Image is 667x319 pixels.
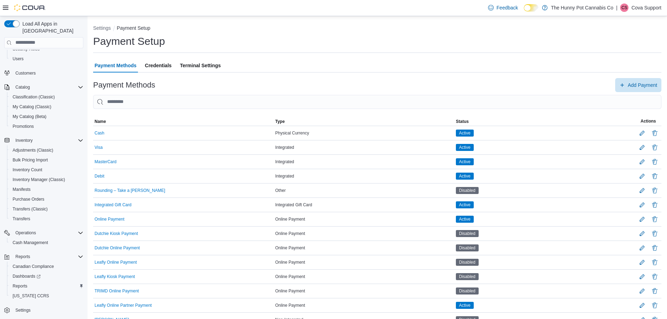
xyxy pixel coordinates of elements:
button: Edit Payment Method [637,228,648,239]
button: Catalog [13,83,33,91]
button: Inventory [13,136,35,145]
span: Disabled [459,245,475,251]
span: Actions [640,118,656,124]
div: Integrated [274,158,454,166]
button: Leafly Online Payment [95,260,137,265]
span: Active [456,130,474,137]
button: Type [274,117,454,126]
button: Edit Payment Method [637,156,648,167]
button: Delete Payment Method [651,201,659,209]
button: Name [93,117,274,126]
span: Classification (Classic) [13,94,55,100]
p: The Hunny Pot Cannabis Co [551,4,613,12]
span: Promotions [13,124,34,129]
span: Purchase Orders [13,196,44,202]
span: Disabled [456,259,479,266]
button: Reports [13,252,33,261]
button: Delete Payment Method [651,186,659,195]
button: Delete Payment Method [651,143,659,152]
button: Delete Payment Method [651,258,659,266]
a: [US_STATE] CCRS [10,292,52,300]
span: Classification (Classic) [10,93,83,101]
button: Online Payment [95,217,124,222]
span: Terminal Settings [180,58,221,72]
a: Canadian Compliance [10,262,57,271]
a: Settings [13,306,33,314]
button: Debit [95,174,104,179]
span: Inventory [15,138,33,143]
span: Payment Methods [95,58,137,72]
button: Purchase Orders [7,194,86,204]
button: Delete Payment Method [651,301,659,310]
span: Disabled [456,230,479,237]
button: TRIMD Online Payment [95,289,139,293]
button: Delete Payment Method [651,272,659,281]
a: Transfers [10,215,33,223]
a: Transfers (Classic) [10,205,50,213]
span: Active [456,173,474,180]
button: Promotions [7,122,86,131]
span: Cash Management [10,238,83,247]
button: Bulk Pricing Import [7,155,86,165]
span: Disabled [459,273,475,280]
span: Transfers (Classic) [13,206,48,212]
input: Dark Mode [524,4,539,12]
span: Reports [15,254,30,259]
button: Settings [93,25,111,31]
button: Edit Payment Method [637,199,648,210]
span: Transfers [10,215,83,223]
span: Cash Management [13,240,48,245]
button: Edit Payment Method [637,171,648,182]
div: Online Payment [274,244,454,252]
a: Dashboards [10,272,43,280]
span: Active [456,201,474,208]
button: Users [7,54,86,64]
h3: Payment Methods [93,81,155,89]
span: Bulk Pricing Import [13,157,48,163]
button: Operations [13,229,39,237]
span: Reports [13,283,27,289]
a: Cash Management [10,238,51,247]
span: Transfers (Classic) [10,205,83,213]
span: Washington CCRS [10,292,83,300]
span: Active [459,302,471,308]
span: Active [459,159,471,165]
button: Leafly Kiosk Payment [95,274,135,279]
a: Inventory Count [10,166,45,174]
a: Inventory Manager (Classic) [10,175,68,184]
span: Name [95,119,106,124]
span: Reports [10,282,83,290]
span: Customers [15,70,36,76]
span: Load All Apps in [GEOGRAPHIC_DATA] [20,20,83,34]
button: Delete Payment Method [651,158,659,166]
button: Reports [1,252,86,262]
button: Adjustments (Classic) [7,145,86,155]
div: Online Payment [274,301,454,310]
span: Credentials [145,58,172,72]
button: Visa [95,145,103,150]
button: My Catalog (Beta) [7,112,86,122]
span: Users [10,55,83,63]
span: My Catalog (Beta) [13,114,47,119]
button: My Catalog (Classic) [7,102,86,112]
button: Classification (Classic) [7,92,86,102]
span: Operations [15,230,36,236]
span: Promotions [10,122,83,131]
button: Edit Payment Method [637,142,648,153]
button: [US_STATE] CCRS [7,291,86,301]
div: Online Payment [274,287,454,295]
span: Transfers [13,216,30,222]
a: Manifests [10,185,33,194]
span: Settings [15,307,30,313]
span: Disabled [459,259,475,265]
h1: Payment Setup [93,34,165,48]
button: Inventory Manager (Classic) [7,175,86,185]
button: Delete Payment Method [651,229,659,238]
span: Add Payment [628,82,657,89]
div: Integrated [274,172,454,180]
a: Feedback [485,1,521,15]
span: Adjustments (Classic) [13,147,53,153]
div: Online Payment [274,229,454,238]
span: Catalog [13,83,83,91]
span: Bulk Pricing Import [10,156,83,164]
